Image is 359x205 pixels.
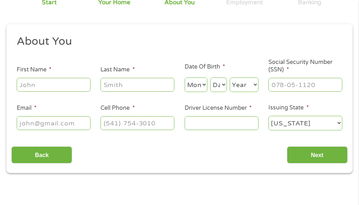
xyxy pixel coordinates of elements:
[185,63,225,71] label: Date Of Birth
[17,116,91,130] input: john@gmail.com
[268,78,342,91] input: 078-05-1120
[17,34,337,49] h2: About You
[17,78,91,91] input: John
[100,66,135,74] label: Last Name
[268,59,342,74] label: Social Security Number (SSN)
[17,104,37,112] label: Email
[100,116,174,130] input: (541) 754-3010
[11,146,72,164] input: Back
[287,146,348,164] input: Next
[100,104,135,112] label: Cell Phone
[268,104,309,112] label: Issuing State
[185,104,252,112] label: Driver License Number
[17,66,51,74] label: First Name
[100,78,174,91] input: Smith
